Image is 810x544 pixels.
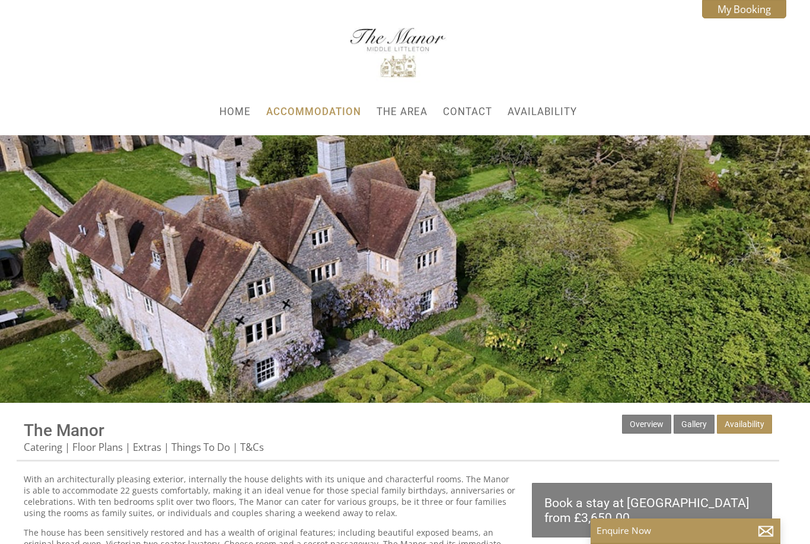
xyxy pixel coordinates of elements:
[622,415,671,434] a: Overview
[72,440,123,454] a: Floor Plans
[674,415,715,434] a: Gallery
[508,106,577,117] a: Availability
[133,440,161,454] a: Extras
[24,473,518,518] p: With an architecturally pleasing exterior, internally the house delights with its unique and char...
[24,421,104,440] a: The Manor
[377,106,428,117] a: The Area
[171,440,230,454] a: Things To Do
[324,23,472,82] img: The Manor
[717,415,772,434] a: Availability
[24,440,62,454] a: Catering
[597,524,774,537] p: Enquire Now
[443,106,492,117] a: Contact
[532,483,772,537] a: Book a stay at [GEOGRAPHIC_DATA] from £3,650.00
[240,440,264,454] a: T&Cs
[266,106,361,117] a: Accommodation
[219,106,251,117] a: Home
